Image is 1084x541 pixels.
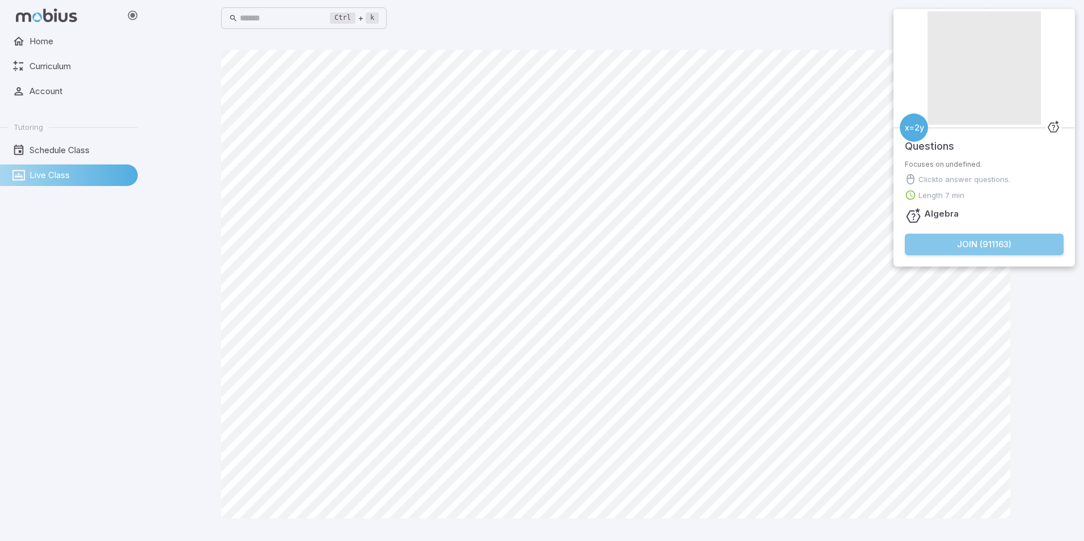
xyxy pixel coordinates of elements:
a: Algebra [900,113,928,142]
button: Start Drawing on Questions [962,7,984,29]
span: Schedule Class [29,144,130,157]
span: Live Class [29,169,130,181]
div: Join Activity [894,9,1075,267]
button: close [1064,12,1072,23]
span: Account [29,85,130,98]
span: Home [29,35,130,48]
span: Tutoring [14,122,43,132]
h6: Algebra [924,208,959,220]
h5: Questions [905,127,954,154]
kbd: k [366,12,379,24]
p: Click to answer questions. [918,174,1010,185]
p: Length 7 min [918,189,964,201]
kbd: Ctrl [330,12,355,24]
button: Fullscreen Game [941,7,962,29]
span: Curriculum [29,60,130,73]
div: + [330,11,379,25]
p: Focuses on undefined. [905,160,1064,169]
button: Join (911163) [905,234,1064,255]
button: Join in Zoom Client [914,7,935,29]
